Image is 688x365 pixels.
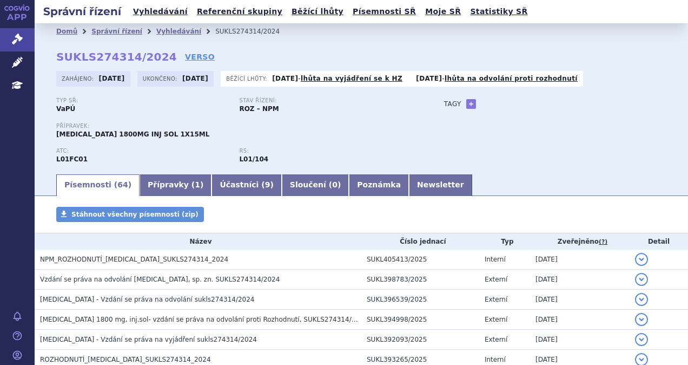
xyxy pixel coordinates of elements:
[182,75,208,82] strong: [DATE]
[361,310,479,330] td: SUKL394998/2025
[226,74,269,83] span: Běžící lhůty:
[35,233,361,250] th: Název
[444,97,461,110] h3: Tagy
[349,174,409,196] a: Poznámka
[40,356,211,363] span: ROZHODNUTÍ_DARZALEX_SUKLS274314_2024
[409,174,472,196] a: Newsletter
[185,51,215,62] a: VERSO
[485,336,507,343] span: Externí
[91,28,142,35] a: Správní řízení
[239,105,279,113] strong: ROZ – NPM
[445,75,578,82] a: lhůta na odvolání proti rozhodnutí
[332,180,338,189] span: 0
[422,4,464,19] a: Moje SŘ
[56,174,140,196] a: Písemnosti (64)
[530,233,630,250] th: Zveřejněno
[40,316,368,323] span: DARZALEX 1800 mg, inj.sol- vzdání se práva na odvolání proti Rozhodnutí, SUKLS274314/2024
[130,4,191,19] a: Vyhledávání
[485,356,506,363] span: Interní
[117,180,128,189] span: 64
[40,256,228,263] span: NPM_ROZHODNUTÍ_DARZALEX_SUKLS274314_2024
[530,270,630,290] td: [DATE]
[635,333,648,346] button: detail
[288,4,347,19] a: Běžící lhůty
[530,290,630,310] td: [DATE]
[239,97,411,104] p: Stav řízení:
[56,97,228,104] p: Typ SŘ:
[265,180,270,189] span: 9
[466,99,476,109] a: +
[215,23,294,40] li: SUKLS274314/2024
[485,256,506,263] span: Interní
[272,74,402,83] p: -
[416,74,578,83] p: -
[361,290,479,310] td: SUKL396539/2025
[282,174,349,196] a: Sloučení (0)
[40,296,254,303] span: DARZALEX - Vzdání se práva na odvolání sukls274314/2024
[485,296,507,303] span: Externí
[272,75,298,82] strong: [DATE]
[56,207,204,222] a: Stáhnout všechny písemnosti (zip)
[194,4,286,19] a: Referenční skupiny
[530,250,630,270] td: [DATE]
[630,233,688,250] th: Detail
[56,155,88,163] strong: DARATUMUMAB
[40,276,280,283] span: Vzdání se práva na odvolání DARZALEX, sp. zn. SUKLS274314/2024
[635,253,648,266] button: detail
[71,211,199,218] span: Stáhnout všechny písemnosti (zip)
[635,313,648,326] button: detail
[361,233,479,250] th: Číslo jednací
[361,250,479,270] td: SUKL405413/2025
[239,148,411,154] p: RS:
[599,238,607,246] abbr: (?)
[140,174,211,196] a: Přípravky (1)
[485,316,507,323] span: Externí
[143,74,180,83] span: Ukončeno:
[99,75,125,82] strong: [DATE]
[301,75,402,82] a: lhůta na vyjádření se k HZ
[56,131,209,138] span: [MEDICAL_DATA] 1800MG INJ SOL 1X15ML
[56,123,422,129] p: Přípravek:
[56,148,228,154] p: ATC:
[467,4,531,19] a: Statistiky SŘ
[530,310,630,330] td: [DATE]
[35,4,130,19] h2: Správní řízení
[416,75,442,82] strong: [DATE]
[361,270,479,290] td: SUKL398783/2025
[635,273,648,286] button: detail
[530,330,630,350] td: [DATE]
[56,28,77,35] a: Domů
[62,74,96,83] span: Zahájeno:
[156,28,201,35] a: Vyhledávání
[349,4,419,19] a: Písemnosti SŘ
[211,174,281,196] a: Účastníci (9)
[361,330,479,350] td: SUKL392093/2025
[56,50,177,63] strong: SUKLS274314/2024
[239,155,268,163] strong: daratumumab
[195,180,200,189] span: 1
[485,276,507,283] span: Externí
[479,233,530,250] th: Typ
[56,105,75,113] strong: VaPÚ
[635,293,648,306] button: detail
[40,336,257,343] span: DARZALEX - Vzdání se práva na vyjádření sukls274314/2024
